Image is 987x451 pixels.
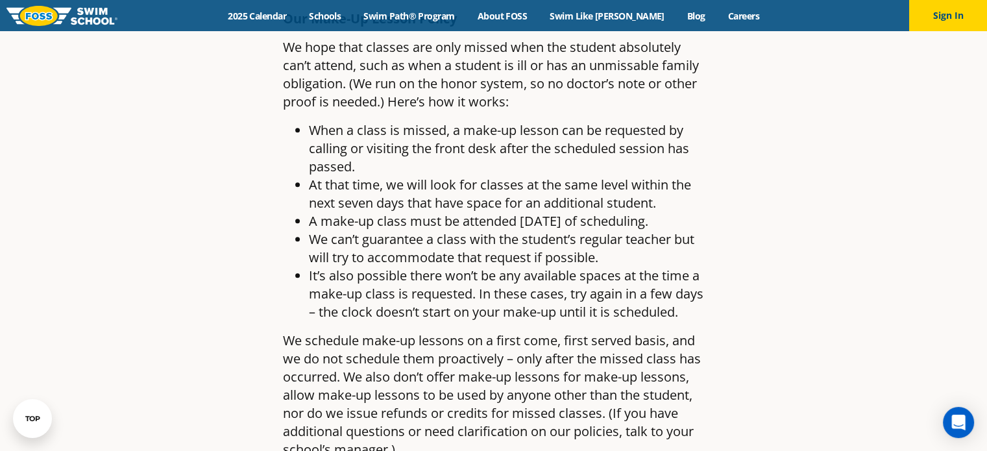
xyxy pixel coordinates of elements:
a: Swim Like [PERSON_NAME] [539,10,676,22]
li: When a class is missed, a make-up lesson can be requested by calling or visiting the front desk a... [309,121,705,176]
a: Careers [716,10,770,22]
a: Blog [676,10,716,22]
li: We can’t guarantee a class with the student’s regular teacher but will try to accommodate that re... [309,230,705,267]
div: TOP [25,415,40,423]
div: Open Intercom Messenger [943,407,974,438]
a: 2025 Calendar [217,10,298,22]
li: A make-up class must be attended [DATE] of scheduling. [309,212,705,230]
a: Swim Path® Program [352,10,466,22]
a: Schools [298,10,352,22]
li: At that time, we will look for classes at the same level within the next seven days that have spa... [309,176,705,212]
li: It’s also possible there won’t be any available spaces at the time a make-up class is requested. ... [309,267,705,321]
p: We hope that classes are only missed when the student absolutely can’t attend, such as when a stu... [283,38,705,111]
img: FOSS Swim School Logo [6,6,117,26]
a: About FOSS [466,10,539,22]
